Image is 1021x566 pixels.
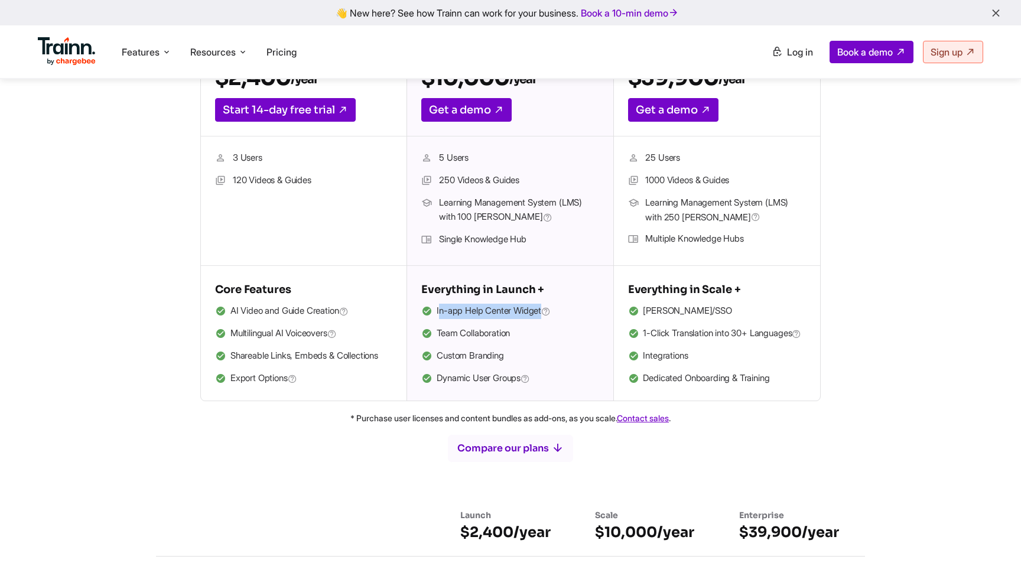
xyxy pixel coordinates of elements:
[628,349,806,364] li: Integrations
[718,72,746,87] sub: /year
[230,371,297,386] span: Export Options
[421,232,599,248] li: Single Knowledge Hub
[38,37,96,66] img: Trainn Logo
[447,434,574,463] button: Compare our plans
[215,173,392,188] li: 120 Videos & Guides
[230,326,337,341] span: Multilingual AI Voiceovers
[837,46,893,58] span: Book a demo
[830,41,913,63] a: Book a demo
[421,151,599,166] li: 5 Users
[962,509,1021,566] iframe: Chat Widget
[787,46,813,58] span: Log in
[923,41,983,63] a: Sign up
[628,304,806,319] li: [PERSON_NAME]/SSO
[439,196,599,225] span: Learning Management System (LMS) with 100 [PERSON_NAME]
[437,371,530,386] span: Dynamic User Groups
[421,326,599,341] li: Team Collaboration
[931,46,963,58] span: Sign up
[460,523,557,542] h6: $2,400/year
[421,280,599,299] h5: Everything in Launch +
[122,45,160,58] span: Features
[190,45,236,58] span: Resources
[628,98,718,122] a: Get a demo
[215,349,392,364] li: Shareable Links, Embeds & Collections
[291,72,318,87] sub: /year
[460,510,491,521] span: Launch
[617,413,669,423] a: Contact sales
[628,151,806,166] li: 25 Users
[421,173,599,188] li: 250 Videos & Guides
[578,5,681,21] a: Book a 10-min demo
[739,523,846,542] h6: $39,900/year
[628,232,806,247] li: Multiple Knowledge Hubs
[643,326,801,341] span: 1-Click Translation into 30+ Languages
[215,98,356,122] a: Start 14-day free trial
[437,304,551,319] span: In-app Help Center Widget
[421,349,599,364] li: Custom Branding
[215,280,392,299] h5: Core Features
[645,196,805,225] span: Learning Management System (LMS) with 250 [PERSON_NAME]
[421,98,512,122] a: Get a demo
[628,280,806,299] h5: Everything in Scale +
[266,46,297,58] a: Pricing
[85,411,936,425] p: * Purchase user licenses and content bundles as add-ons, as you scale. .
[628,371,806,386] li: Dedicated Onboarding & Training
[230,304,349,319] span: AI Video and Guide Creation
[7,7,1014,18] div: 👋 New here? See how Trainn can work for your business.
[628,173,806,188] li: 1000 Videos & Guides
[595,510,618,521] span: Scale
[765,41,820,63] a: Log in
[595,523,701,542] h6: $10,000/year
[739,510,784,521] span: Enterprise
[509,72,536,87] sub: /year
[215,151,392,166] li: 3 Users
